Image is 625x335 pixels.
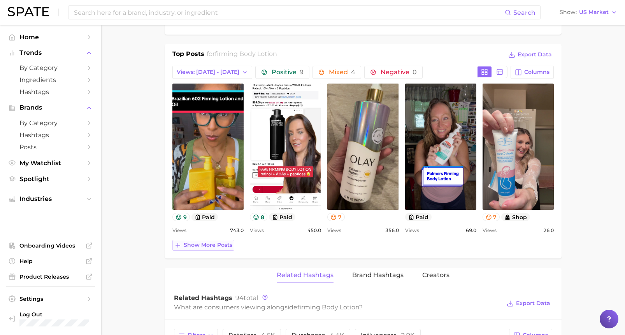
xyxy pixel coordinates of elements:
[19,104,82,111] span: Brands
[483,213,500,221] button: 7
[501,213,530,221] button: shop
[272,69,304,75] span: Positive
[235,294,258,302] span: total
[560,10,577,14] span: Show
[405,226,419,235] span: Views
[329,69,355,75] span: Mixed
[174,302,501,312] div: What are consumers viewing alongside ?
[513,9,535,16] span: Search
[6,271,95,283] a: Product Releases
[250,226,264,235] span: Views
[269,213,296,221] button: paid
[6,309,95,329] a: Log out. Currently logged in with e-mail emily.frye@galderma.com.
[19,242,82,249] span: Onboarding Videos
[351,68,355,76] span: 4
[307,226,321,235] span: 450.0
[19,159,82,167] span: My Watchlist
[505,298,552,309] button: Export Data
[177,69,239,75] span: Views: [DATE] - [DATE]
[6,74,95,86] a: Ingredients
[6,86,95,98] a: Hashtags
[405,213,432,221] button: paid
[19,119,82,127] span: by Category
[207,49,277,61] h2: for
[215,50,277,58] span: firming body lotion
[6,141,95,153] a: Posts
[19,49,82,56] span: Trends
[230,226,244,235] span: 743.0
[6,193,95,205] button: Industries
[422,272,449,279] span: Creators
[19,195,82,202] span: Industries
[558,7,619,17] button: ShowUS Market
[19,273,82,280] span: Product Releases
[172,66,252,79] button: Views: [DATE] - [DATE]
[19,311,91,318] span: Log Out
[19,33,82,41] span: Home
[518,51,552,58] span: Export Data
[352,272,404,279] span: Brand Hashtags
[250,213,267,221] button: 8
[174,294,232,302] span: Related Hashtags
[172,226,186,235] span: Views
[6,117,95,129] a: by Category
[73,6,505,19] input: Search here for a brand, industry, or ingredient
[172,49,204,61] h1: Top Posts
[235,294,244,302] span: 94
[6,173,95,185] a: Spotlight
[579,10,609,14] span: US Market
[6,240,95,251] a: Onboarding Videos
[277,272,334,279] span: Related Hashtags
[19,143,82,151] span: Posts
[300,68,304,76] span: 9
[483,226,497,235] span: Views
[184,242,232,248] span: Show more posts
[466,226,476,235] span: 69.0
[172,213,190,221] button: 9
[19,295,82,302] span: Settings
[524,69,550,75] span: Columns
[19,88,82,96] span: Hashtags
[506,49,554,60] button: Export Data
[19,76,82,84] span: Ingredients
[8,7,49,16] img: SPATE
[6,102,95,113] button: Brands
[381,69,417,75] span: Negative
[297,304,359,311] span: firming body lotion
[543,226,554,235] span: 26.0
[511,66,554,79] button: Columns
[19,258,82,265] span: Help
[19,175,82,183] span: Spotlight
[327,226,341,235] span: Views
[6,255,95,267] a: Help
[6,47,95,59] button: Trends
[6,293,95,305] a: Settings
[516,300,550,307] span: Export Data
[327,213,345,221] button: 7
[6,31,95,43] a: Home
[413,68,417,76] span: 0
[6,62,95,74] a: by Category
[385,226,399,235] span: 356.0
[191,213,218,221] button: paid
[19,64,82,72] span: by Category
[19,131,82,139] span: Hashtags
[6,157,95,169] a: My Watchlist
[172,240,234,251] button: Show more posts
[6,129,95,141] a: Hashtags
